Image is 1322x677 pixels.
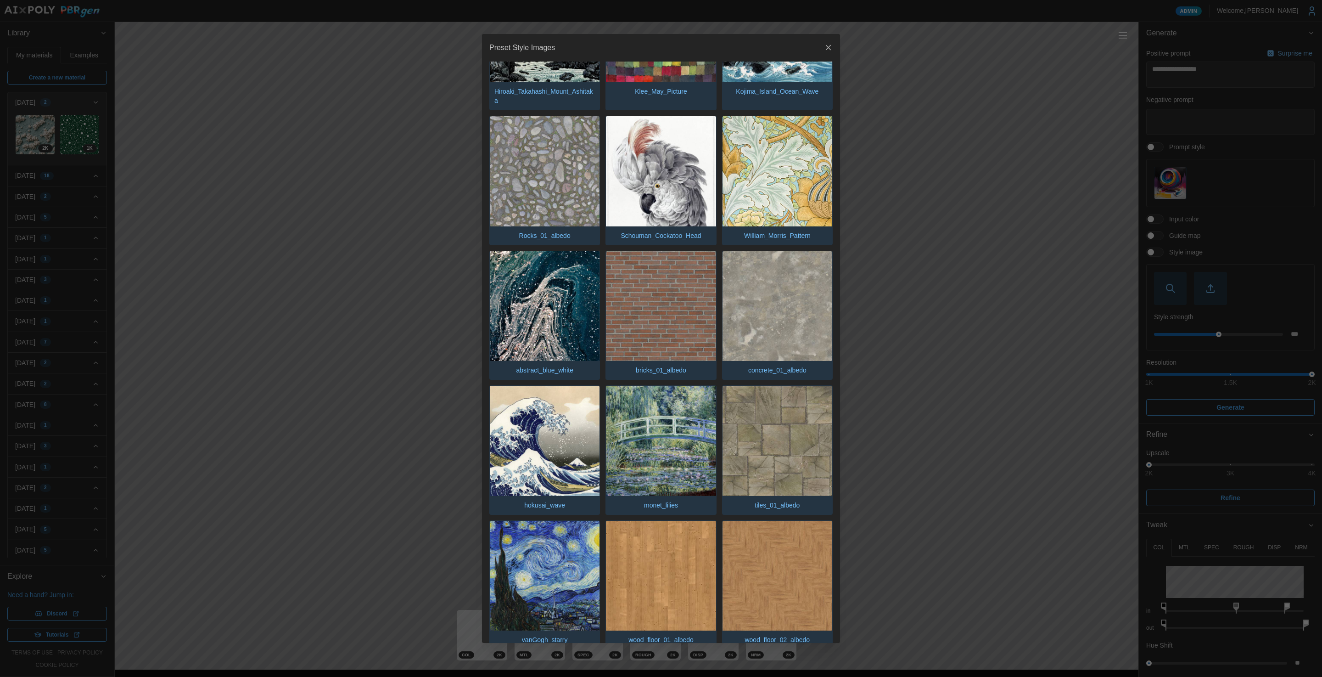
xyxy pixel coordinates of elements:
p: concrete_01_albedo [744,361,811,379]
h2: Preset Style Images [489,44,555,51]
p: Schouman_Cockatoo_Head [616,226,706,245]
p: abstract_blue_white [511,361,578,379]
button: concrete_01_albedo.jpgconcrete_01_albedo [722,251,833,380]
img: Rocks_01_albedo.jpg [490,116,599,226]
img: concrete_01_albedo.jpg [723,251,832,361]
button: tiles_01_albedo.jpgtiles_01_albedo [722,385,833,515]
button: wood_floor_01_albedo.jpgwood_floor_01_albedo [605,520,716,650]
img: monet_lilies.jpg [606,386,716,496]
p: Klee_May_Picture [630,82,692,101]
p: Hiroaki_Takahashi_Mount_Ashitaka [490,82,599,110]
button: Schouman_Cockatoo_Head.jpgSchouman_Cockatoo_Head [605,116,716,245]
img: abstract_blue_white.jpg [490,251,599,361]
button: vanGogh_starry.jpgvanGogh_starry [489,520,600,650]
img: wood_floor_02_albedo.jpg [723,521,832,631]
p: wood_floor_01_albedo [624,631,698,649]
button: William_Morris_Pattern.jpgWilliam_Morris_Pattern [722,116,833,245]
p: hokusai_wave [520,496,570,514]
button: bricks_01_albedo.jpgbricks_01_albedo [605,251,716,380]
button: hokusai_wave.jpghokusai_wave [489,385,600,515]
button: Rocks_01_albedo.jpgRocks_01_albedo [489,116,600,245]
p: Rocks_01_albedo [515,226,575,245]
img: bricks_01_albedo.jpg [606,251,716,361]
img: tiles_01_albedo.jpg [723,386,832,496]
button: wood_floor_02_albedo.jpgwood_floor_02_albedo [722,520,833,650]
img: hokusai_wave.jpg [490,386,599,496]
img: wood_floor_01_albedo.jpg [606,521,716,631]
p: monet_lilies [639,496,683,514]
img: William_Morris_Pattern.jpg [723,116,832,226]
img: Schouman_Cockatoo_Head.jpg [606,116,716,226]
p: William_Morris_Pattern [739,226,815,245]
p: tiles_01_albedo [750,496,804,514]
p: Kojima_Island_Ocean_Wave [731,82,823,101]
p: bricks_01_albedo [631,361,691,379]
button: abstract_blue_white.jpgabstract_blue_white [489,251,600,380]
button: monet_lilies.jpgmonet_lilies [605,385,716,515]
p: wood_floor_02_albedo [740,631,814,649]
p: vanGogh_starry [517,631,572,649]
img: vanGogh_starry.jpg [490,521,599,631]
